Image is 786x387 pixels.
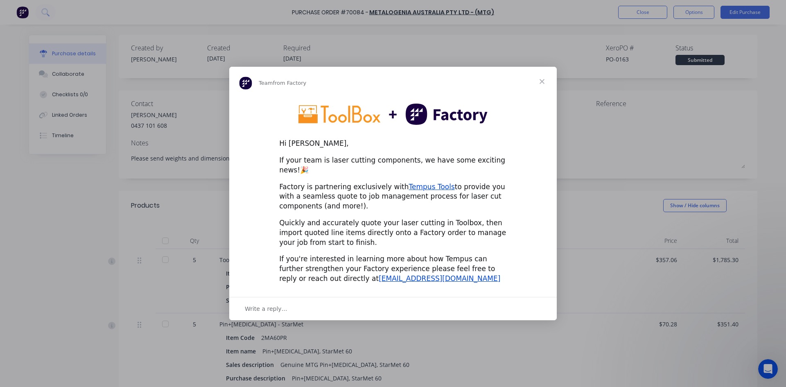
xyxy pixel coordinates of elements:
[259,80,273,86] span: Team
[279,182,507,211] div: Factory is partnering exclusively with to provide you with a seamless quote to job management pro...
[273,80,306,86] span: from Factory
[229,297,557,320] div: Open conversation and reply
[279,254,507,283] div: If you're interested in learning more about how Tempus can further strengthen your Factory experi...
[279,156,507,175] div: If your team is laser cutting components, we have some exciting news!🎉
[239,77,252,90] img: Profile image for Team
[245,303,287,314] span: Write a reply…
[279,139,507,149] div: Hi [PERSON_NAME],
[409,183,455,191] a: Tempus Tools
[279,218,507,247] div: Quickly and accurately quote your laser cutting in Toolbox, then import quoted line items directl...
[527,67,557,96] span: Close
[379,274,500,283] a: [EMAIL_ADDRESS][DOMAIN_NAME]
